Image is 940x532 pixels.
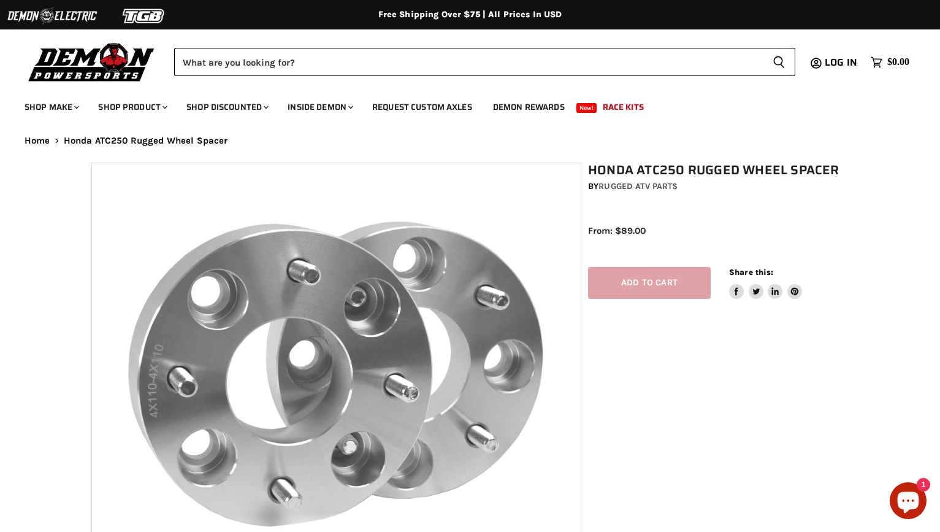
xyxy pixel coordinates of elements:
[98,4,190,28] img: TGB Logo 2
[15,90,906,120] ul: Main menu
[576,103,597,113] span: New!
[363,94,481,120] a: Request Custom Axles
[594,94,653,120] a: Race Kits
[25,40,159,83] img: Demon Powersports
[588,225,646,236] span: From: $89.00
[886,482,930,522] inbox-online-store-chat: Shopify online store chat
[865,53,915,71] a: $0.00
[25,136,50,146] a: Home
[15,94,86,120] a: Shop Make
[588,163,855,178] h1: Honda ATC250 Rugged Wheel Spacer
[825,55,857,70] span: Log in
[89,94,175,120] a: Shop Product
[819,57,865,68] a: Log in
[484,94,574,120] a: Demon Rewards
[763,48,795,76] button: Search
[887,56,909,68] span: $0.00
[729,267,802,299] aside: Share this:
[588,180,855,193] div: by
[729,268,773,277] span: Share this:
[177,94,276,120] a: Shop Discounted
[6,4,98,28] img: Demon Electric Logo 2
[174,48,795,76] form: Product
[174,48,763,76] input: Search
[278,94,361,120] a: Inside Demon
[64,136,228,146] span: Honda ATC250 Rugged Wheel Spacer
[598,181,678,191] a: Rugged ATV Parts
